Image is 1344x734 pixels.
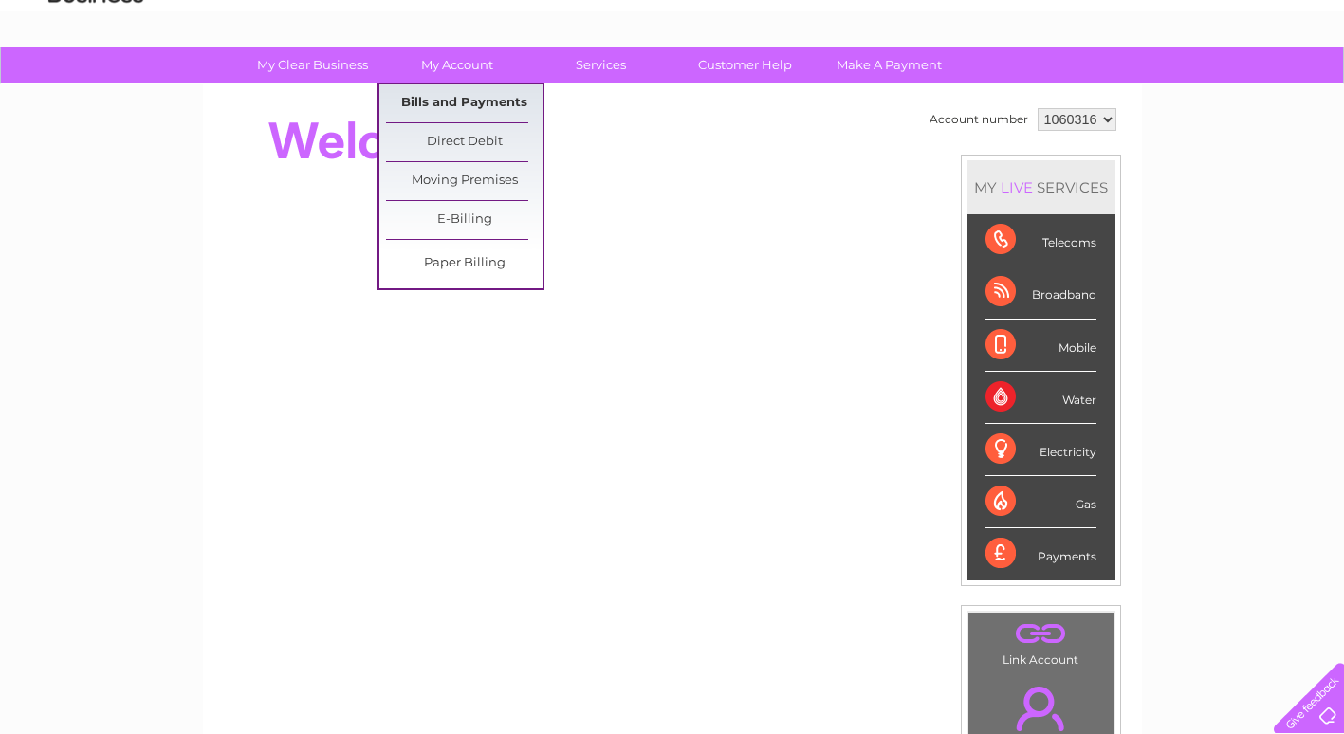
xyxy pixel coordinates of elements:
[967,160,1115,214] div: MY SERVICES
[386,162,543,200] a: Moving Premises
[225,10,1121,92] div: Clear Business is a trading name of Verastar Limited (registered in [GEOGRAPHIC_DATA] No. 3667643...
[1111,81,1168,95] a: Telecoms
[985,528,1096,579] div: Payments
[1010,81,1046,95] a: Water
[386,245,543,283] a: Paper Billing
[47,49,144,107] img: logo.png
[925,103,1033,136] td: Account number
[1281,81,1326,95] a: Log out
[1179,81,1206,95] a: Blog
[386,123,543,161] a: Direct Debit
[523,47,679,83] a: Services
[1058,81,1099,95] a: Energy
[386,84,543,122] a: Bills and Payments
[997,178,1037,196] div: LIVE
[234,47,391,83] a: My Clear Business
[378,47,535,83] a: My Account
[985,372,1096,424] div: Water
[985,266,1096,319] div: Broadband
[967,612,1114,671] td: Link Account
[973,617,1109,651] a: .
[667,47,823,83] a: Customer Help
[386,201,543,239] a: E-Billing
[986,9,1117,33] a: 0333 014 3131
[811,47,967,83] a: Make A Payment
[985,214,1096,266] div: Telecoms
[985,320,1096,372] div: Mobile
[985,476,1096,528] div: Gas
[985,424,1096,476] div: Electricity
[1218,81,1264,95] a: Contact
